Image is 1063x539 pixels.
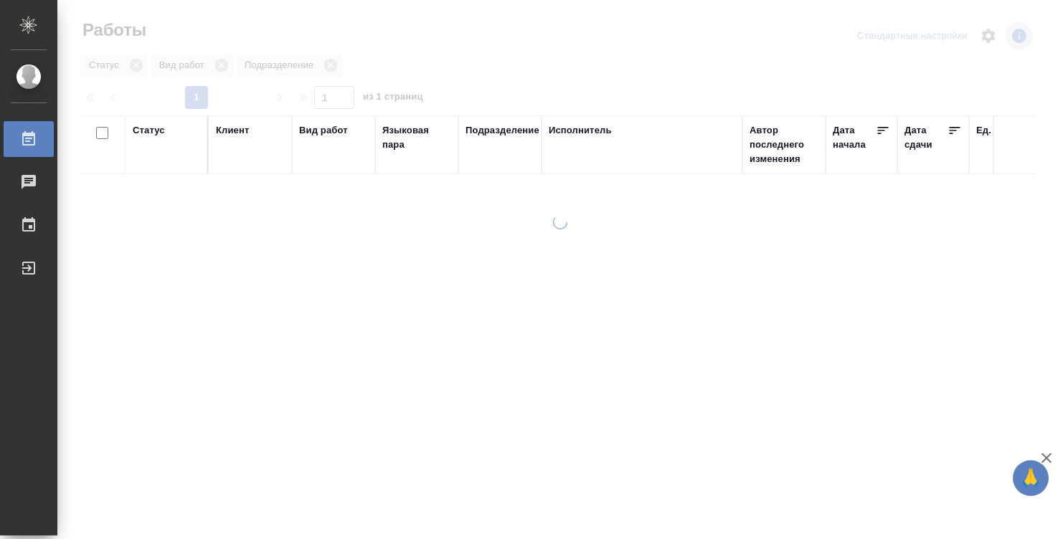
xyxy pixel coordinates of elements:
[216,123,249,138] div: Клиент
[1019,463,1043,493] span: 🙏
[976,123,1011,138] div: Ед. изм
[833,123,876,152] div: Дата начала
[1013,460,1049,496] button: 🙏
[299,123,348,138] div: Вид работ
[133,123,165,138] div: Статус
[750,123,818,166] div: Автор последнего изменения
[904,123,948,152] div: Дата сдачи
[382,123,451,152] div: Языковая пара
[549,123,612,138] div: Исполнитель
[466,123,539,138] div: Подразделение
